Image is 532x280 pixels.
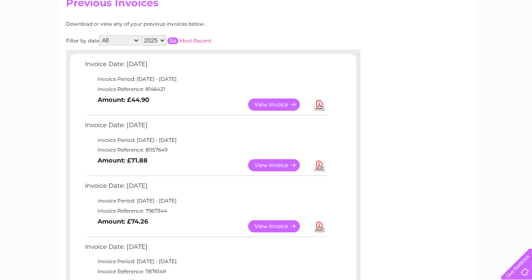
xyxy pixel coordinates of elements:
[314,99,325,111] a: Download
[405,36,423,42] a: Energy
[83,84,329,94] td: Invoice Reference: 8146421
[476,36,497,42] a: Contact
[68,5,465,41] div: Clear Business is a trading name of Verastar Limited (registered in [GEOGRAPHIC_DATA] No. 3667643...
[83,180,329,196] td: Invoice Date: [DATE]
[19,22,61,48] img: logo.png
[83,135,329,145] td: Invoice Period: [DATE] - [DATE]
[180,37,212,44] a: Most Recent
[314,220,325,232] a: Download
[429,36,454,42] a: Telecoms
[248,159,310,171] a: View
[384,36,400,42] a: Water
[83,206,329,216] td: Invoice Reference: 7967344
[373,4,431,15] a: 0333 014 3131
[83,241,329,257] td: Invoice Date: [DATE]
[504,36,524,42] a: Log out
[98,96,149,104] b: Amount: £44.90
[98,157,148,164] b: Amount: £71.88
[83,267,329,277] td: Invoice Reference: 7876149
[83,145,329,155] td: Invoice Reference: 8057649
[83,59,329,74] td: Invoice Date: [DATE]
[66,35,287,45] div: Filter by date
[248,99,310,111] a: View
[83,196,329,206] td: Invoice Period: [DATE] - [DATE]
[83,74,329,84] td: Invoice Period: [DATE] - [DATE]
[83,256,329,267] td: Invoice Period: [DATE] - [DATE]
[314,159,325,171] a: Download
[83,120,329,135] td: Invoice Date: [DATE]
[98,218,148,225] b: Amount: £74.26
[66,21,287,27] div: Download or view any of your previous invoices below.
[248,220,310,232] a: View
[459,36,471,42] a: Blog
